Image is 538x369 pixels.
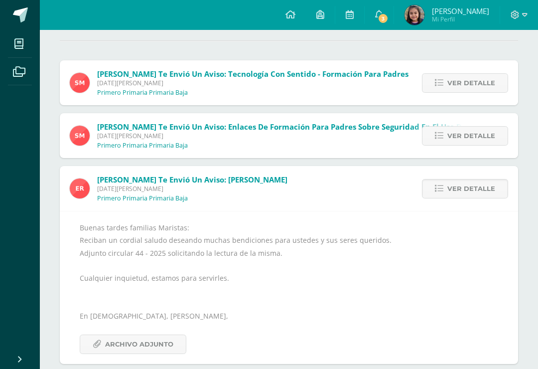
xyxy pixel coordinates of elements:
img: a4c9654d905a1a01dc2161da199b9124.png [70,126,90,146]
span: [PERSON_NAME] te envió un aviso: [PERSON_NAME] [97,175,287,184]
span: Ver detalle [447,127,495,145]
a: Archivo Adjunto [80,335,186,354]
span: [DATE][PERSON_NAME] [97,79,408,87]
p: Primero Primaria Primaria Baja [97,142,188,150]
span: 3 [378,13,389,24]
p: Primero Primaria Primaria Baja [97,194,188,202]
p: Primero Primaria Primaria Baja [97,89,188,97]
img: a4c9654d905a1a01dc2161da199b9124.png [70,73,90,93]
span: [DATE][PERSON_NAME] [97,132,488,140]
span: [PERSON_NAME] [432,6,489,16]
span: [PERSON_NAME] te envió un aviso: Tecnología con sentido - Formación para padres [97,69,408,79]
span: [DATE][PERSON_NAME] [97,184,287,193]
span: Mi Perfil [432,15,489,23]
div: Buenas tardes familias Maristas: Reciban un cordial saludo deseando muchas bendiciones para usted... [80,221,498,354]
span: [PERSON_NAME] te envió un aviso: Enlaces de Formación para padres sobre seguridad en el Uso del Ipad [97,122,488,132]
span: Ver detalle [447,180,495,198]
img: ed9d0f9ada1ed51f1affca204018d046.png [70,179,90,198]
img: c775add7dc6792c23dd87ebccd1d30af.png [404,5,424,25]
span: Ver detalle [447,74,495,92]
span: Archivo Adjunto [105,335,173,354]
